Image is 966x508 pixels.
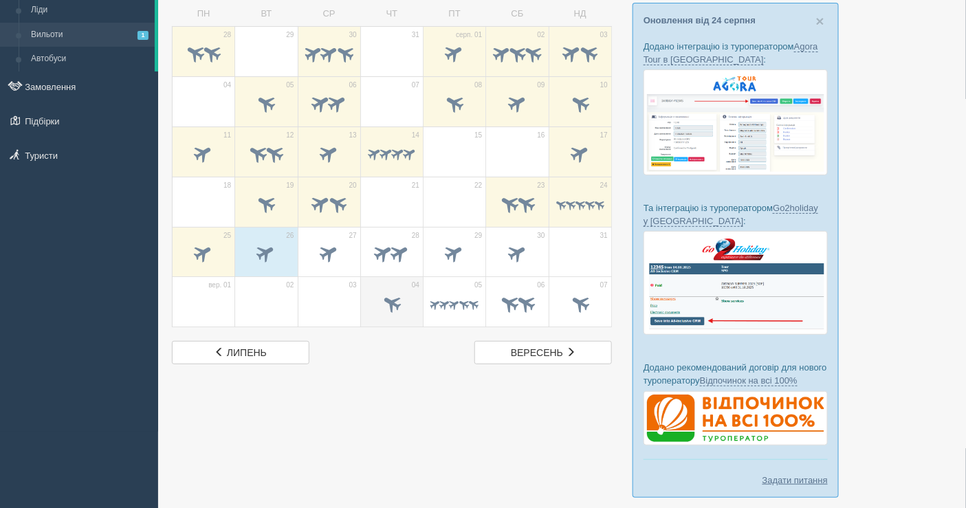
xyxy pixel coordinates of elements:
[644,201,828,228] p: Та інтеграцію із туроператором :
[223,131,231,140] span: 11
[538,181,545,190] span: 23
[286,80,294,90] span: 05
[286,181,294,190] span: 19
[644,69,828,175] img: agora-tour-%D0%B7%D0%B0%D1%8F%D0%B2%D0%BA%D0%B8-%D1%81%D1%80%D0%BC-%D0%B4%D0%BB%D1%8F-%D1%82%D1%8...
[474,341,612,364] a: вересень
[538,131,545,140] span: 16
[538,231,545,241] span: 30
[412,280,419,290] span: 04
[474,80,482,90] span: 08
[412,131,419,140] span: 14
[600,181,608,190] span: 24
[644,391,828,446] img: %D0%B4%D0%BE%D0%B3%D0%BE%D0%B2%D1%96%D1%80-%D0%B2%D1%96%D0%B4%D0%BF%D0%BE%D1%87%D0%B8%D0%BD%D0%BE...
[349,30,357,40] span: 30
[600,30,608,40] span: 03
[349,231,357,241] span: 27
[25,47,155,71] a: Автобуси
[600,280,608,290] span: 07
[286,30,294,40] span: 29
[172,341,309,364] a: липень
[349,181,357,190] span: 20
[644,40,828,66] p: Додано інтеграцію із туроператором :
[474,231,482,241] span: 29
[700,375,798,386] a: Відпочинок на всі 100%
[349,280,357,290] span: 03
[298,2,360,26] td: СР
[538,80,545,90] span: 09
[600,131,608,140] span: 17
[223,80,231,90] span: 04
[538,30,545,40] span: 02
[349,80,357,90] span: 06
[816,14,824,28] button: Close
[600,80,608,90] span: 10
[360,2,423,26] td: ЧТ
[208,280,231,290] span: вер. 01
[474,181,482,190] span: 22
[286,131,294,140] span: 12
[486,2,549,26] td: СБ
[227,347,267,358] span: липень
[474,280,482,290] span: 05
[223,231,231,241] span: 25
[600,231,608,241] span: 31
[644,203,818,227] a: Go2holiday у [GEOGRAPHIC_DATA]
[549,2,611,26] td: НД
[424,2,486,26] td: ПТ
[25,23,155,47] a: Вильоти1
[223,30,231,40] span: 28
[511,347,563,358] span: вересень
[286,231,294,241] span: 26
[816,13,824,29] span: ×
[644,15,756,25] a: Оновлення від 24 серпня
[349,131,357,140] span: 13
[235,2,298,26] td: ВТ
[286,280,294,290] span: 02
[223,181,231,190] span: 18
[412,231,419,241] span: 28
[644,41,818,65] a: Agora Tour в [GEOGRAPHIC_DATA]
[412,80,419,90] span: 07
[412,30,419,40] span: 31
[138,31,149,40] span: 1
[644,361,828,387] p: Додано рекомендований договір для нового туроператору
[412,181,419,190] span: 21
[538,280,545,290] span: 06
[474,131,482,140] span: 15
[644,231,828,335] img: go2holiday-bookings-crm-for-travel-agency.png
[456,30,482,40] span: серп. 01
[173,2,235,26] td: ПН
[762,474,828,487] a: Задати питання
